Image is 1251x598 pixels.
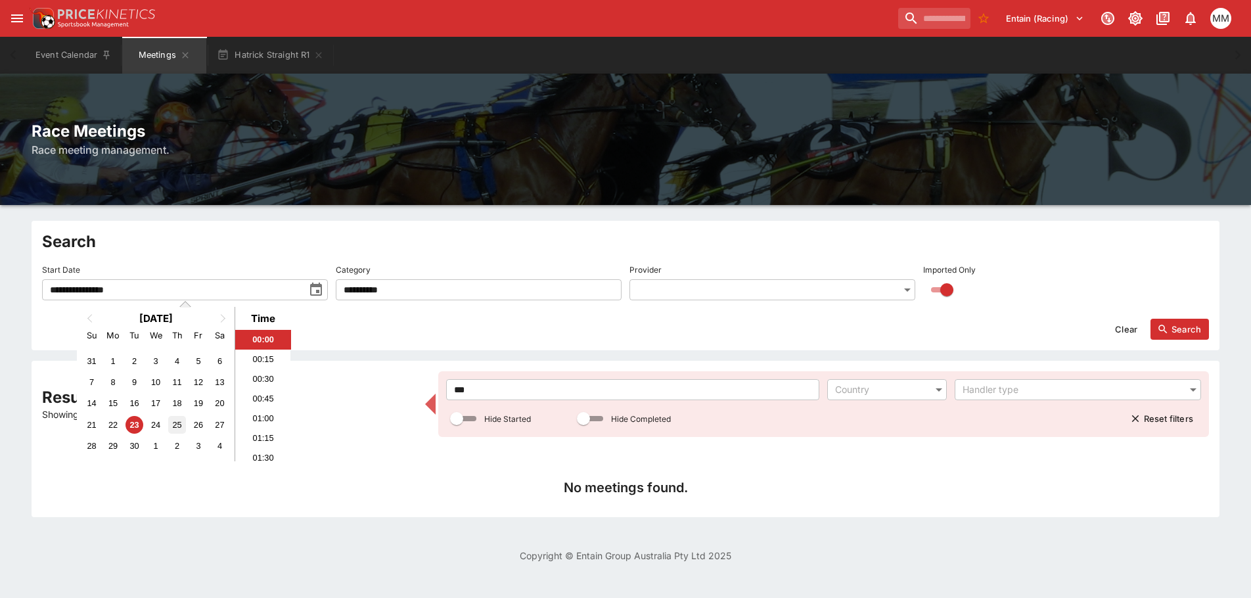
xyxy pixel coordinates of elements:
[973,8,994,29] button: No Bookmarks
[83,437,101,455] div: Choose Sunday, September 28th, 2025
[78,308,99,329] button: Previous Month
[211,327,229,344] div: Saturday
[1123,408,1201,429] button: Reset filters
[611,413,671,425] p: Hide Completed
[1179,7,1202,30] button: Notifications
[125,327,143,344] div: Tuesday
[168,373,186,391] div: Choose Thursday, September 11th, 2025
[304,278,328,302] button: toggle date time picker
[104,373,122,391] div: Choose Monday, September 8th, 2025
[239,312,287,325] div: Time
[147,373,164,391] div: Choose Wednesday, September 10th, 2025
[77,307,290,461] div: Choose Date and Time
[189,352,207,370] div: Choose Friday, September 5th, 2025
[211,416,229,434] div: Choose Saturday, September 27th, 2025
[235,448,291,468] li: 01:30
[104,416,122,434] div: Choose Monday, September 22nd, 2025
[58,9,155,19] img: PriceKinetics
[42,407,417,421] p: Showing 0 of 86 results
[998,8,1092,29] button: Select Tenant
[125,352,143,370] div: Choose Tuesday, September 2nd, 2025
[83,373,101,391] div: Choose Sunday, September 7th, 2025
[189,437,207,455] div: Choose Friday, October 3rd, 2025
[83,327,101,344] div: Sunday
[189,373,207,391] div: Choose Friday, September 12th, 2025
[147,416,164,434] div: Choose Wednesday, September 24th, 2025
[125,416,143,434] div: Choose Tuesday, September 23rd, 2025
[211,373,229,391] div: Choose Saturday, September 13th, 2025
[42,231,1209,252] h2: Search
[189,327,207,344] div: Friday
[235,428,291,448] li: 01:15
[83,416,101,434] div: Choose Sunday, September 21st, 2025
[1096,7,1120,30] button: Connected to PK
[1206,4,1235,33] button: Michela Marris
[336,264,371,275] p: Category
[104,352,122,370] div: Choose Monday, September 1st, 2025
[147,437,164,455] div: Choose Wednesday, October 1st, 2025
[28,37,120,74] button: Event Calendar
[29,5,55,32] img: PriceKinetics Logo
[235,350,291,369] li: 00:15
[168,437,186,455] div: Choose Thursday, October 2nd, 2025
[211,352,229,370] div: Choose Saturday, September 6th, 2025
[211,394,229,412] div: Choose Saturday, September 20th, 2025
[189,416,207,434] div: Choose Friday, September 26th, 2025
[104,394,122,412] div: Choose Monday, September 15th, 2025
[81,350,230,457] div: Month September, 2025
[963,383,1180,396] div: Handler type
[83,352,101,370] div: Choose Sunday, August 31st, 2025
[83,394,101,412] div: Choose Sunday, September 14th, 2025
[209,37,332,74] button: Hatrick Straight R1
[211,437,229,455] div: Choose Saturday, October 4th, 2025
[104,437,122,455] div: Choose Monday, September 29th, 2025
[235,389,291,409] li: 00:45
[1107,319,1145,340] button: Clear
[923,264,976,275] p: Imported Only
[629,264,662,275] p: Provider
[484,413,531,425] p: Hide Started
[1150,319,1209,340] button: Search
[168,416,186,434] div: Choose Thursday, September 25th, 2025
[125,373,143,391] div: Choose Tuesday, September 9th, 2025
[235,330,291,461] ul: Time
[122,37,206,74] button: Meetings
[42,387,417,407] h2: Results
[214,308,235,329] button: Next Month
[189,394,207,412] div: Choose Friday, September 19th, 2025
[235,369,291,389] li: 00:30
[32,121,1219,141] h2: Race Meetings
[42,264,80,275] p: Start Date
[147,352,164,370] div: Choose Wednesday, September 3rd, 2025
[235,330,291,350] li: 00:00
[898,8,970,29] input: search
[1124,7,1147,30] button: Toggle light/dark mode
[104,327,122,344] div: Monday
[125,437,143,455] div: Choose Tuesday, September 30th, 2025
[147,327,164,344] div: Wednesday
[147,394,164,412] div: Choose Wednesday, September 17th, 2025
[235,409,291,428] li: 01:00
[168,327,186,344] div: Thursday
[1210,8,1231,29] div: Michela Marris
[835,383,926,396] div: Country
[168,394,186,412] div: Choose Thursday, September 18th, 2025
[77,312,235,325] h2: [DATE]
[58,22,129,28] img: Sportsbook Management
[53,479,1198,496] h4: No meetings found.
[125,394,143,412] div: Choose Tuesday, September 16th, 2025
[5,7,29,30] button: open drawer
[1151,7,1175,30] button: Documentation
[32,142,1219,158] h6: Race meeting management.
[168,352,186,370] div: Choose Thursday, September 4th, 2025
